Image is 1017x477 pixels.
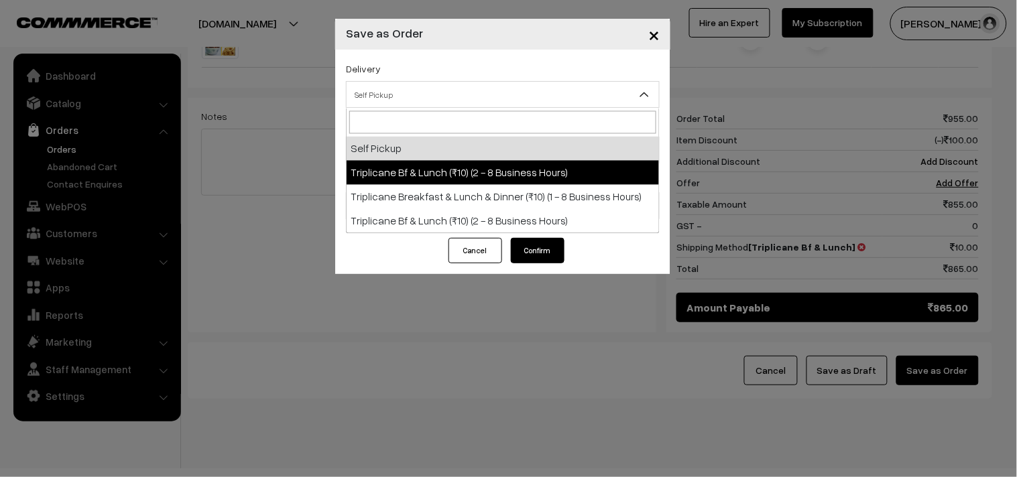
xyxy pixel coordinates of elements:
span: Self Pickup [346,81,660,108]
button: Cancel [448,238,502,263]
span: × [648,21,660,46]
button: Close [638,13,670,55]
li: Triplicane Bf & Lunch (₹10) (2 - 8 Business Hours) [347,208,659,232]
h4: Save as Order [346,24,423,42]
span: Self Pickup [347,83,659,107]
button: Confirm [511,238,564,263]
li: Triplicane Breakfast & Lunch & Dinner (₹10) (1 - 8 Business Hours) [347,184,659,208]
li: Triplicane Bf & Lunch (₹10) (2 - 8 Business Hours) [347,160,659,184]
label: Delivery [346,62,381,76]
li: Self Pickup [347,136,659,160]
